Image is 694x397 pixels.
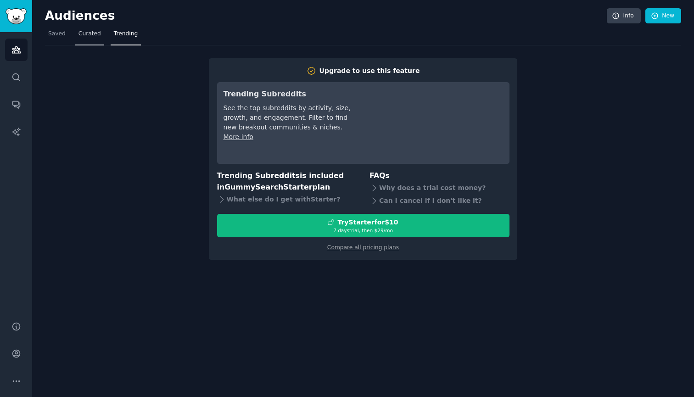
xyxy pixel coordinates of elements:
[45,9,607,23] h2: Audiences
[224,183,312,191] span: GummySearch Starter
[224,89,353,100] h3: Trending Subreddits
[217,193,357,206] div: What else do I get with Starter ?
[6,8,27,24] img: GummySearch logo
[224,103,353,132] div: See the top subreddits by activity, size, growth, and engagement. Filter to find new breakout com...
[45,27,69,45] a: Saved
[645,8,681,24] a: New
[327,244,399,251] a: Compare all pricing plans
[369,182,509,195] div: Why does a trial cost money?
[78,30,101,38] span: Curated
[217,214,509,237] button: TryStarterfor$107 daystrial, then $29/mo
[48,30,66,38] span: Saved
[337,218,398,227] div: Try Starter for $10
[218,227,509,234] div: 7 days trial, then $ 29 /mo
[75,27,104,45] a: Curated
[369,195,509,207] div: Can I cancel if I don't like it?
[319,66,420,76] div: Upgrade to use this feature
[607,8,641,24] a: Info
[365,89,503,157] iframe: YouTube video player
[114,30,138,38] span: Trending
[224,133,253,140] a: More info
[111,27,141,45] a: Trending
[217,170,357,193] h3: Trending Subreddits is included in plan
[369,170,509,182] h3: FAQs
